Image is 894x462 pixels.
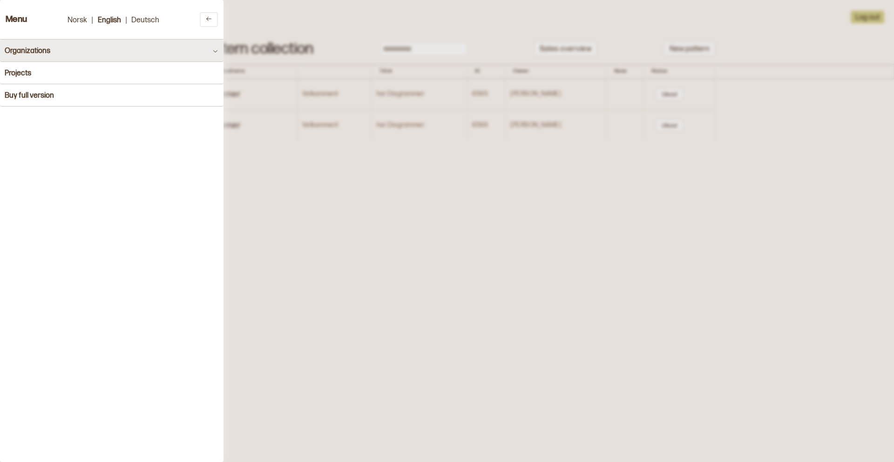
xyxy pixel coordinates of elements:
[5,47,50,55] h4: Organizations
[5,91,54,100] h4: Buy full version
[63,13,164,26] div: | |
[93,13,126,26] button: English
[6,15,27,25] h3: Menu
[63,13,92,26] button: Norsk
[5,69,31,78] h4: Projects
[127,13,164,26] button: Deutsch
